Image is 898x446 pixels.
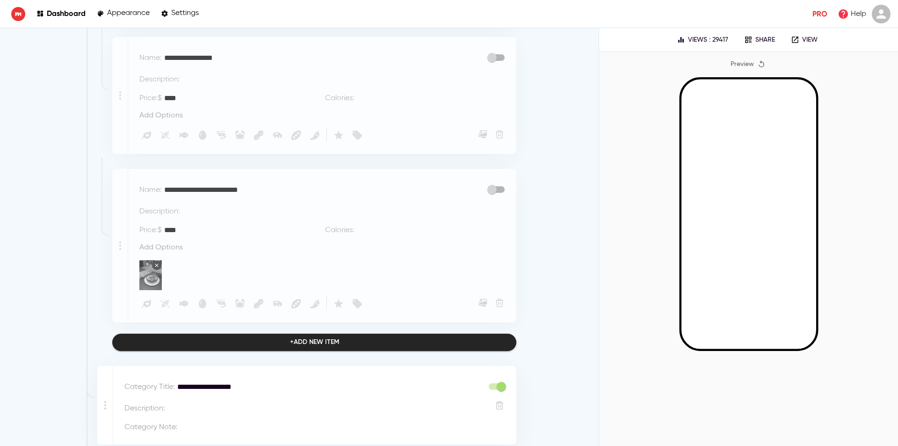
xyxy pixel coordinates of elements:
[107,9,150,18] p: Appearance
[477,128,489,140] button: Upload Menu Image
[477,297,489,309] button: Upload Menu Image
[124,403,165,414] p: Description :
[352,130,363,141] svg: Sale
[333,130,344,141] svg: Featured
[290,336,339,348] div: + Add new item
[139,52,162,64] p: Name :
[171,9,199,18] p: Settings
[139,111,183,120] span: Add Options
[802,36,818,44] p: View
[333,298,344,309] svg: Featured
[812,8,827,20] p: Pro
[493,399,506,411] button: Delete
[835,6,869,22] a: Help
[47,9,86,18] p: Dashboard
[139,243,183,252] span: Add Options
[755,36,775,44] p: Share
[139,184,162,196] p: Name :
[112,334,516,351] button: +Add new item
[738,33,782,47] button: Share
[139,93,162,104] p: Price : $
[325,225,355,236] p: Calories :
[139,260,162,290] img: Category Item Image
[851,8,866,20] p: Help
[97,7,150,20] a: Appearance
[124,381,175,393] p: Category Title :
[139,225,162,236] p: Price : $
[325,93,355,104] p: Calories :
[139,74,180,85] p: Description :
[784,33,824,47] a: View
[493,297,506,309] button: Remove
[139,206,180,217] p: Description :
[673,33,732,47] button: Views : 29417
[36,7,86,20] a: Dashboard
[352,298,363,309] svg: Sale
[688,36,728,44] p: Views : 29417
[161,7,199,20] a: Settings
[681,80,816,349] iframe: Mobile Preview
[493,128,506,140] button: Remove
[124,422,178,433] p: Category Note :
